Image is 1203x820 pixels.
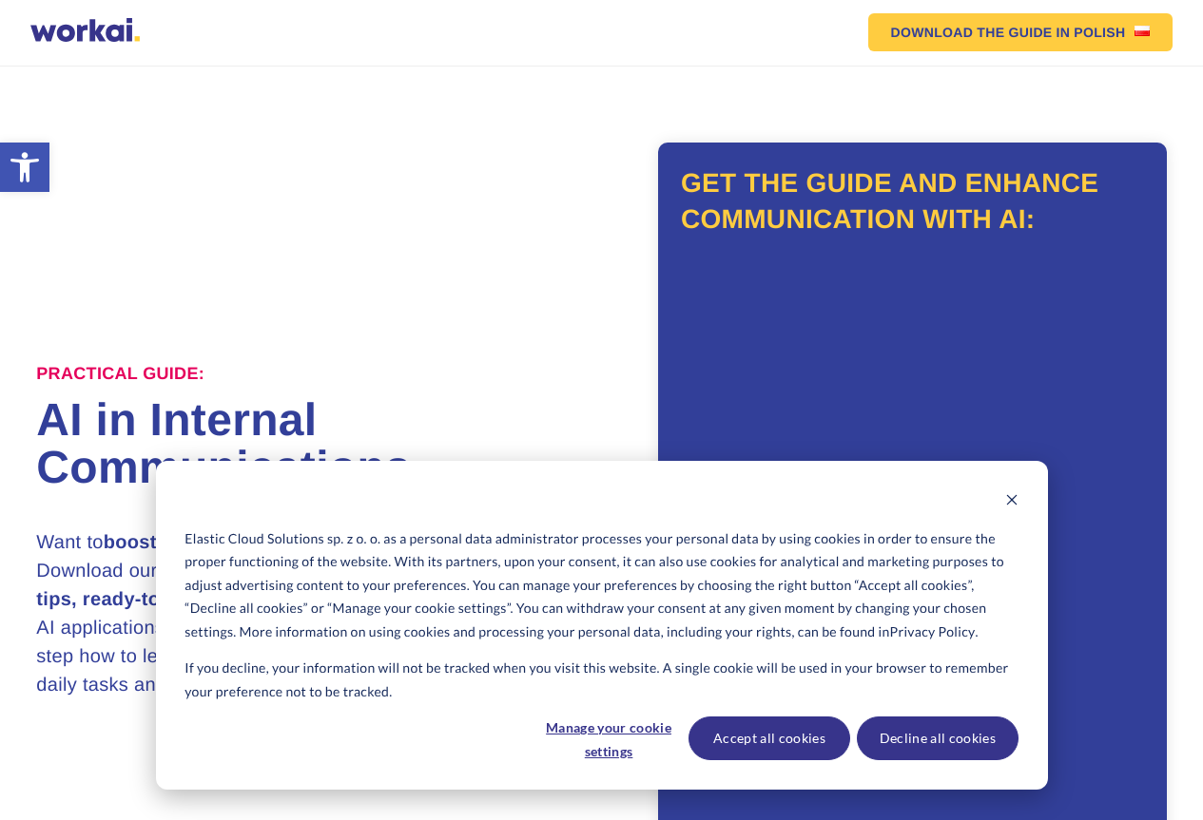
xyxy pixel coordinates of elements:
p: Elastic Cloud Solutions sp. z o. o. as a personal data administrator processes your personal data... [184,527,1018,644]
button: Manage your cookie settings [535,716,682,760]
label: Practical Guide: [36,364,204,385]
div: Cookie banner [156,461,1048,790]
img: US flag [1135,26,1150,36]
button: Decline all cookies [857,716,1019,760]
h2: Get the guide and enhance communication with AI: [681,165,1144,238]
strong: actionable tips, ready-to-use prompts, and real-world examples [36,561,524,610]
em: DOWNLOAD THE GUIDE [891,26,1053,39]
a: DOWNLOAD THE GUIDEIN POLISHUS flag [868,13,1174,51]
p: If you decline, your information will not be tracked when you visit this website. A single cookie... [184,657,1018,703]
button: Accept all cookies [689,716,850,760]
a: Privacy Policy [890,620,976,644]
strong: boost employee efficiency and engagement [104,532,510,553]
h3: Want to ? Download our practical ebook packed with of AI applications in internal communication. ... [36,528,545,699]
button: Dismiss cookie banner [1005,490,1019,514]
h1: AI in Internal Communications [36,397,601,492]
